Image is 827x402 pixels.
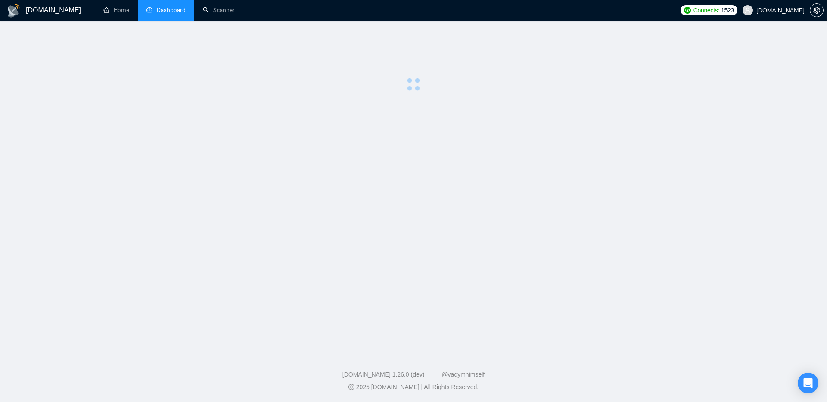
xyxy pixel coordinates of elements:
[103,6,129,14] a: homeHome
[693,6,719,15] span: Connects:
[7,4,21,18] img: logo
[684,7,691,14] img: upwork-logo.png
[342,371,425,378] a: [DOMAIN_NAME] 1.26.0 (dev)
[146,7,152,13] span: dashboard
[810,3,824,17] button: setting
[810,7,824,14] a: setting
[745,7,751,13] span: user
[7,383,820,392] div: 2025 [DOMAIN_NAME] | All Rights Reserved.
[441,371,485,378] a: @vadymhimself
[798,373,818,393] div: Open Intercom Messenger
[203,6,235,14] a: searchScanner
[348,384,354,390] span: copyright
[157,6,186,14] span: Dashboard
[721,6,734,15] span: 1523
